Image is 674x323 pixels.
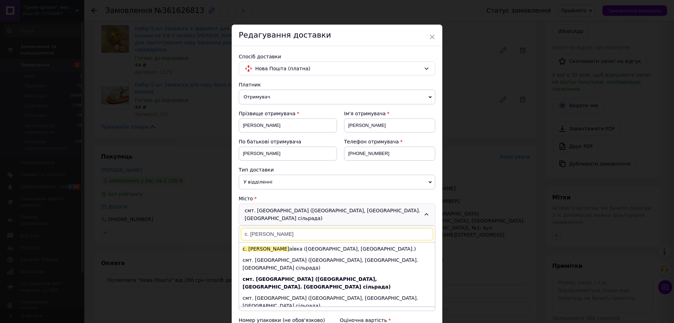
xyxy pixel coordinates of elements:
span: У відділенні [239,175,435,189]
span: Платник [239,82,261,88]
span: Прізвище отримувача [239,111,296,116]
span: Нова Пошта (платна) [255,65,421,72]
li: смт. [GEOGRAPHIC_DATA] ([GEOGRAPHIC_DATA], [GEOGRAPHIC_DATA]. [GEOGRAPHIC_DATA] сільрада) [239,254,435,273]
span: Телефон отримувача [344,139,399,144]
span: × [429,31,435,43]
span: с. [PERSON_NAME] [243,246,289,252]
input: +380 [344,147,435,161]
div: Місто [239,195,435,202]
div: Редагування доставки [232,25,442,46]
div: смт. [GEOGRAPHIC_DATA] ([GEOGRAPHIC_DATA], [GEOGRAPHIC_DATA]. [GEOGRAPHIC_DATA] сільрада) [239,204,435,225]
li: аївка ([GEOGRAPHIC_DATA], [GEOGRAPHIC_DATA].) [239,243,435,254]
span: По батькові отримувача [239,139,301,144]
span: Отримувач [239,90,435,104]
div: Спосіб доставки [239,53,435,60]
span: Ім'я отримувача [344,111,386,116]
b: смт. [GEOGRAPHIC_DATA] ([GEOGRAPHIC_DATA], [GEOGRAPHIC_DATA]. [GEOGRAPHIC_DATA] сільрада) [243,276,391,290]
span: Тип доставки [239,167,274,173]
input: Знайти [241,228,433,240]
li: смт. [GEOGRAPHIC_DATA] ([GEOGRAPHIC_DATA], [GEOGRAPHIC_DATA]. [GEOGRAPHIC_DATA] сільрада) [239,292,435,311]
